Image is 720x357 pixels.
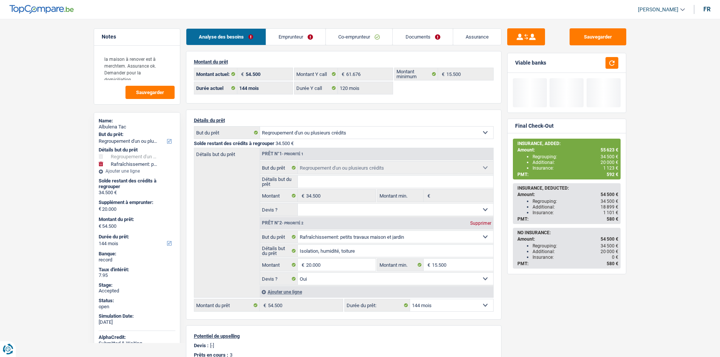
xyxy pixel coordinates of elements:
[194,141,274,146] span: Solde restant des crédits à regrouper
[603,210,618,215] span: 1 101 €
[607,261,618,266] span: 580 €
[424,259,432,271] span: €
[338,68,346,80] span: €
[260,259,298,271] label: Montant
[607,216,618,222] span: 580 €
[533,249,618,254] div: Additional:
[601,249,618,254] span: 20 000 €
[603,165,618,171] span: 1 123 €
[102,34,172,40] h5: Notes
[99,257,175,263] div: record
[517,147,618,153] div: Amount:
[517,141,618,146] div: INSURANCE, ADDED:
[99,340,175,346] div: Submitted & Waiting
[266,29,325,45] a: Emprunteur
[186,29,266,45] a: Analyse des besoins
[517,185,618,191] div: INSURANCE, DEDUCTED:
[194,68,238,80] label: Montant actuel:
[345,299,410,311] label: Durée du prêt:
[99,199,174,206] label: Supplément à emprunter:
[517,216,618,222] div: PMT:
[533,165,618,171] div: Insurance:
[260,231,298,243] label: But du prêt
[194,333,494,339] p: Potentiel de upselling
[601,147,618,153] span: 55 623 €
[194,148,260,157] label: Détails but du prêt
[570,28,626,45] button: Sauvegarder
[99,267,175,273] div: Taux d'intérêt:
[601,243,618,249] span: 34 500 €
[99,234,174,240] label: Durée du prêt:
[99,124,175,130] div: Albulena Tac
[99,319,175,325] div: [DATE]
[260,151,305,156] div: Prêt n°1
[99,334,175,340] div: AlphaCredit:
[125,86,175,99] button: Sauvegarder
[99,251,175,257] div: Banque:
[601,192,618,197] span: 54 500 €
[453,29,501,45] a: Assurance
[99,223,101,229] span: €
[282,152,303,156] span: - Priorité 1
[260,245,298,257] label: Détails but du prêt
[99,304,175,310] div: open
[517,230,618,235] div: NO INSURANCE:
[99,118,175,124] div: Name:
[515,60,546,66] div: Viable banks
[99,288,175,294] div: Accepted
[607,172,618,177] span: 592 €
[438,68,446,80] span: €
[260,204,298,216] label: Devis ?
[260,190,298,202] label: Montant
[260,221,305,226] div: Prêt n°2
[194,299,260,311] label: Montant du prêt
[533,243,618,249] div: Regrouping:
[638,6,678,13] span: [PERSON_NAME]
[601,204,618,210] span: 18 899 €
[136,90,164,95] span: Sauvegarder
[194,59,494,65] p: Montant du prêt
[533,255,618,260] div: Insurance:
[533,199,618,204] div: Regrouping:
[298,190,306,202] span: €
[282,221,303,225] span: - Priorité 2
[260,286,493,297] div: Ajouter une ligne
[326,29,392,45] a: Co-emprunteur
[517,261,618,266] div: PMT:
[393,29,452,45] a: Documents
[99,190,175,196] div: 34.500 €
[9,5,74,14] img: TopCompare Logo
[703,6,711,13] div: fr
[276,141,294,146] span: 34.500 €
[99,131,174,138] label: But du prêt:
[99,206,101,212] span: €
[612,255,618,260] span: 0 €
[533,204,618,210] div: Additional:
[632,3,685,16] a: [PERSON_NAME]
[210,343,214,348] p: [-]
[294,82,338,94] label: Durée Y call
[601,154,618,159] span: 34 500 €
[260,273,298,285] label: Devis ?
[294,68,338,80] label: Montant Y call
[517,172,618,177] div: PMT:
[260,176,298,188] label: Détails but du prêt
[260,299,268,311] span: €
[468,221,493,226] div: Supprimer
[601,160,618,165] span: 20 000 €
[601,199,618,204] span: 34 500 €
[99,178,175,190] div: Solde restant des crédits à regrouper
[395,68,438,80] label: Montant minimum
[194,82,238,94] label: Durée actuel
[194,117,494,123] p: Détails du prêt
[99,313,175,319] div: Simulation Date:
[517,192,618,197] div: Amount:
[194,127,260,139] label: But du prêt
[99,272,175,278] div: 7.95
[533,210,618,215] div: Insurance:
[517,236,618,242] div: Amount:
[99,282,175,288] div: Stage:
[533,160,618,165] div: Additional:
[424,190,432,202] span: €
[99,147,175,153] div: Détails but du prêt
